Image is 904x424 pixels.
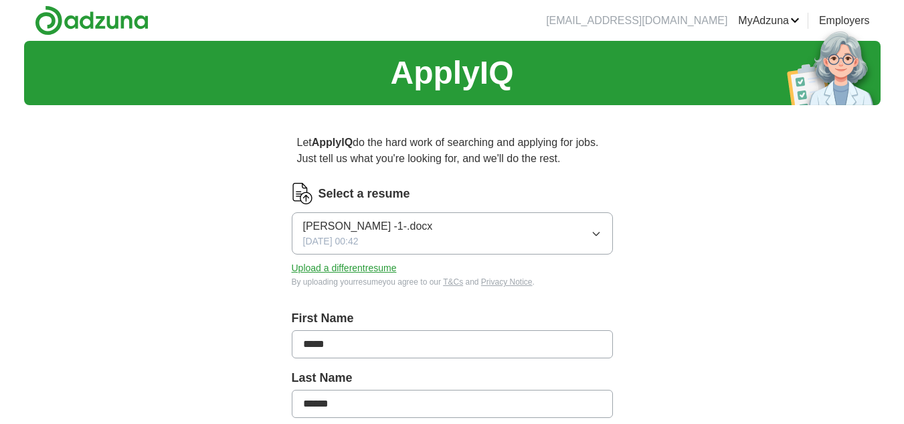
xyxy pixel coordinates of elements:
li: [EMAIL_ADDRESS][DOMAIN_NAME] [546,13,727,29]
button: Upload a differentresume [292,261,397,275]
label: First Name [292,309,613,328]
a: MyAdzuna [738,13,800,29]
p: Let do the hard work of searching and applying for jobs. Just tell us what you're looking for, an... [292,129,613,172]
label: Select a resume [319,185,410,203]
h1: ApplyIQ [390,49,513,97]
span: [PERSON_NAME] -1-.docx [303,218,433,234]
a: Privacy Notice [481,277,533,287]
button: [PERSON_NAME] -1-.docx[DATE] 00:42 [292,212,613,255]
a: T&Cs [443,277,463,287]
div: By uploading your resume you agree to our and . [292,276,613,288]
img: CV Icon [292,183,313,204]
strong: ApplyIQ [312,137,353,148]
span: [DATE] 00:42 [303,234,359,249]
label: Last Name [292,369,613,387]
img: Adzuna logo [35,5,149,36]
a: Employers [819,13,870,29]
